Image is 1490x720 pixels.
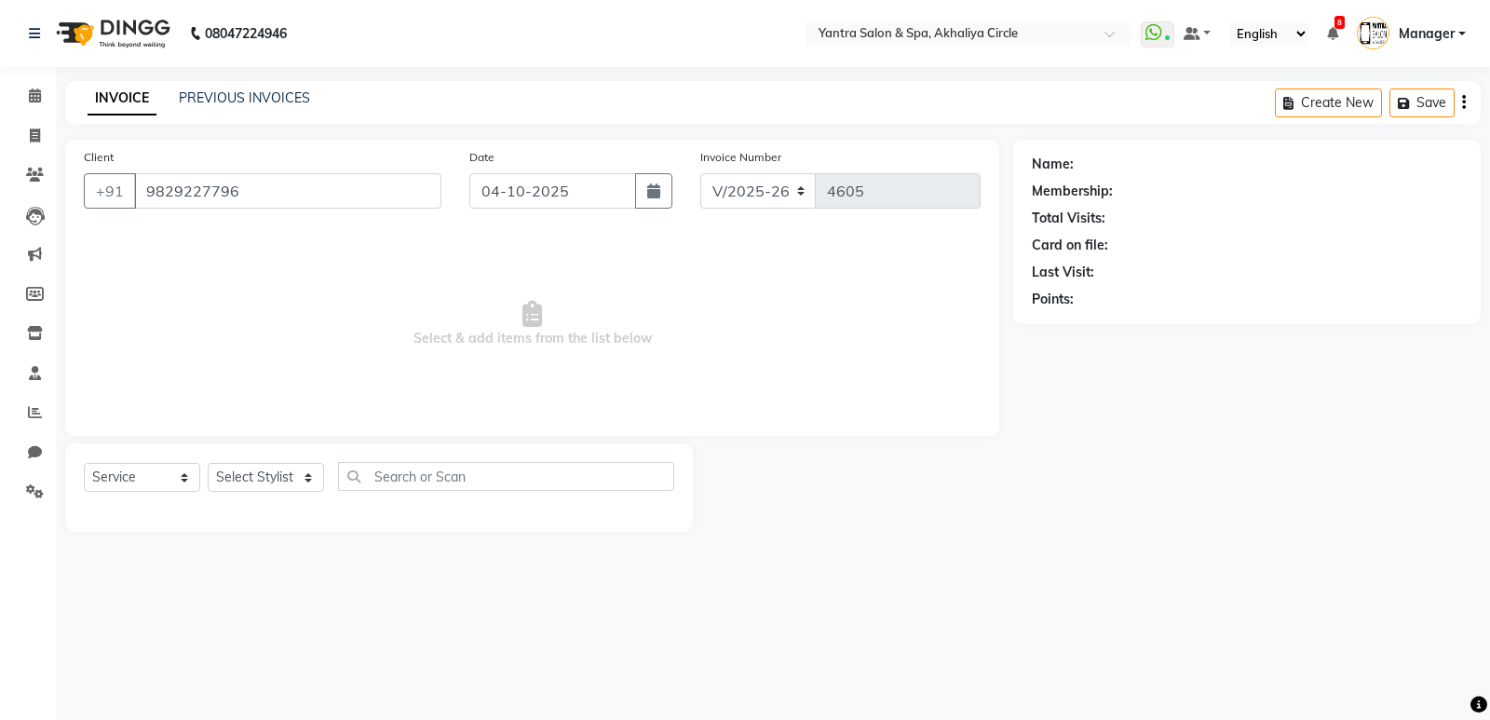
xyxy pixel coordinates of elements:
[1032,209,1105,228] div: Total Visits:
[338,462,674,491] input: Search or Scan
[179,89,310,106] a: PREVIOUS INVOICES
[134,173,441,209] input: Search by Name/Mobile/Email/Code
[84,231,981,417] span: Select & add items from the list below
[205,7,287,60] b: 08047224946
[84,149,114,166] label: Client
[700,149,781,166] label: Invoice Number
[1032,263,1094,282] div: Last Visit:
[1032,236,1108,255] div: Card on file:
[1032,182,1113,201] div: Membership:
[1275,88,1382,117] button: Create New
[1389,88,1455,117] button: Save
[88,82,156,115] a: INVOICE
[1032,290,1074,309] div: Points:
[84,173,136,209] button: +91
[1032,155,1074,174] div: Name:
[469,149,494,166] label: Date
[47,7,175,60] img: logo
